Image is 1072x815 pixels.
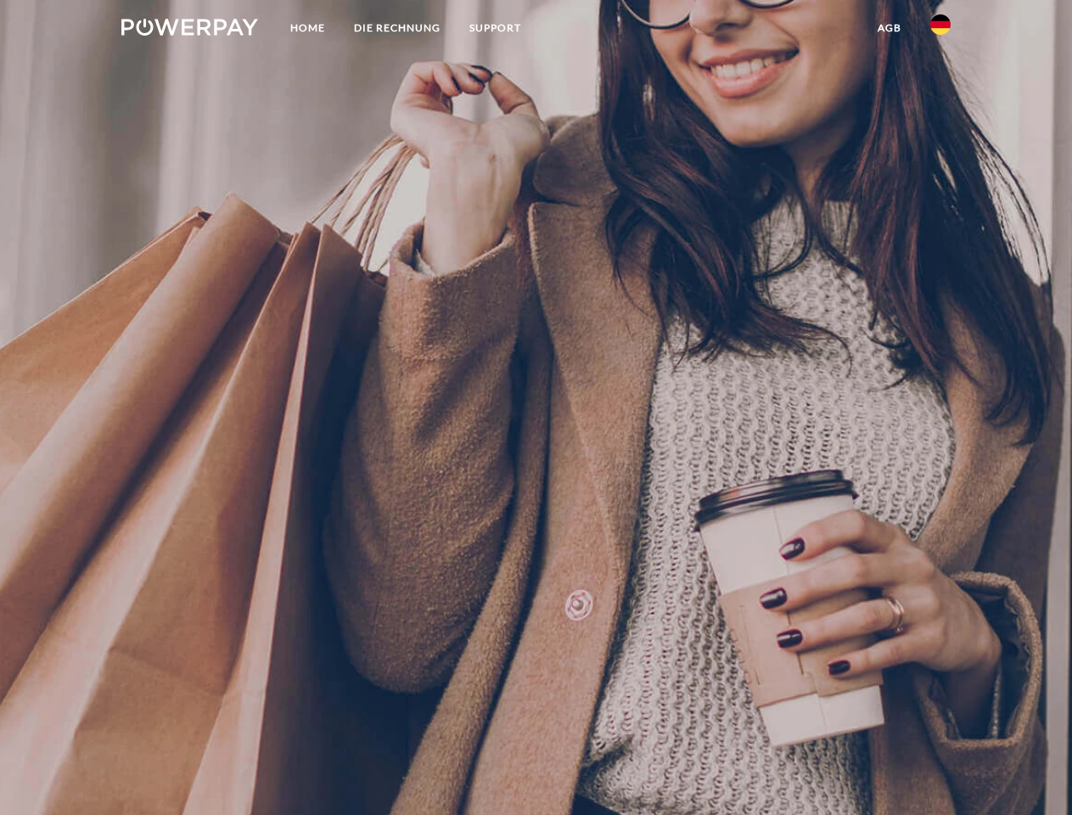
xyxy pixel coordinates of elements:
[455,13,536,43] a: SUPPORT
[340,13,455,43] a: DIE RECHNUNG
[276,13,340,43] a: Home
[930,14,951,35] img: de
[863,13,916,43] a: agb
[121,19,258,36] img: logo-powerpay-white.svg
